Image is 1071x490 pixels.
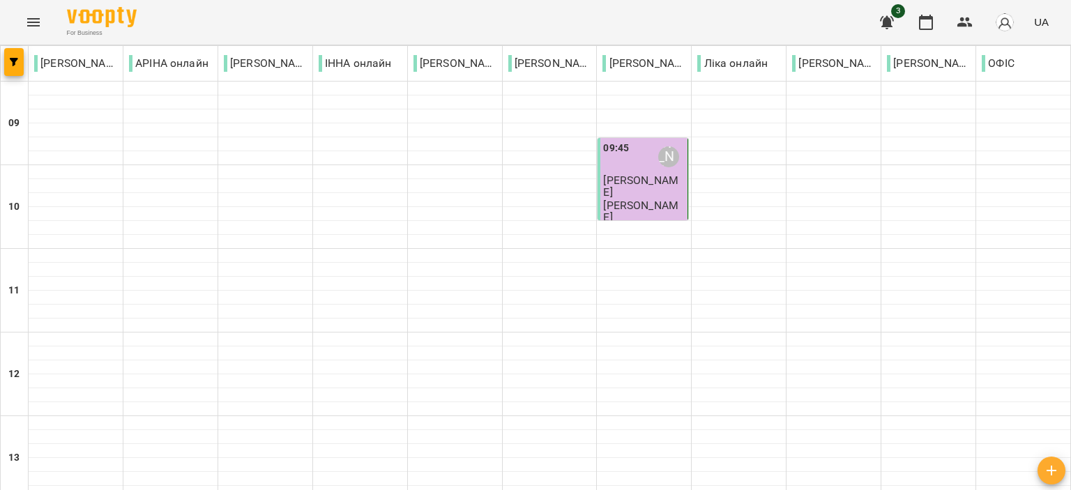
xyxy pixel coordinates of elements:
p: АРІНА онлайн [129,55,208,72]
p: [PERSON_NAME] онлайн [224,55,307,72]
p: [PERSON_NAME] онлайн [602,55,685,72]
h6: 10 [8,199,20,215]
p: ІННА онлайн [319,55,392,72]
p: [PERSON_NAME] [413,55,496,72]
span: For Business [67,29,137,38]
h6: 13 [8,450,20,466]
span: [PERSON_NAME] [603,174,678,199]
button: UA [1028,9,1054,35]
h6: 09 [8,116,20,131]
h6: 11 [8,283,20,298]
button: Menu [17,6,50,39]
p: [PERSON_NAME] [792,55,875,72]
span: 3 [891,4,905,18]
p: ОФІС [982,55,1015,72]
div: Стрілецька Крістіна [658,146,679,167]
p: [PERSON_NAME] [603,199,685,224]
p: [PERSON_NAME] [34,55,117,72]
p: Ліка онлайн [697,55,768,72]
span: UA [1034,15,1049,29]
p: [PERSON_NAME] [508,55,591,72]
img: avatar_s.png [995,13,1015,32]
p: [PERSON_NAME] [887,55,970,72]
button: Створити урок [1038,457,1065,484]
label: 09:45 [603,141,629,156]
img: Voopty Logo [67,7,137,27]
h6: 12 [8,367,20,382]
